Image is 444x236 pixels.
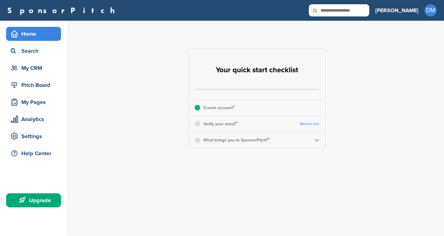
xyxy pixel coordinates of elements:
p: What brings you to SponsorPitch? [203,136,269,144]
div: Home [9,28,61,39]
img: Checklist arrow 2 [315,138,319,142]
a: SponsorPitch [7,6,119,14]
div: 1 [195,105,200,110]
div: My CRM [9,63,61,73]
div: 3 [195,138,200,143]
div: Settings [9,131,61,142]
div: Help Center [9,148,61,159]
h2: Your quick start checklist [216,63,298,77]
div: Upgrade [9,195,61,206]
a: Home [6,27,61,41]
div: Pitch Board [9,80,61,91]
a: Settings [6,129,61,143]
div: Analytics [9,114,61,125]
a: My CRM [6,61,61,75]
a: Help Center [6,146,61,160]
a: Pitch Board [6,78,61,92]
a: Resend link [300,122,319,126]
a: Search [6,44,61,58]
a: My Pages [6,95,61,109]
div: Search [9,45,61,56]
a: Upgrade [6,193,61,207]
div: My Pages [9,97,61,108]
a: [PERSON_NAME] [375,4,418,17]
p: Create account [203,104,235,112]
h3: [PERSON_NAME] [375,6,418,15]
span: DM [424,4,437,16]
a: Analytics [6,112,61,126]
div: 2 [195,121,200,127]
p: Verify your email [203,120,237,128]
